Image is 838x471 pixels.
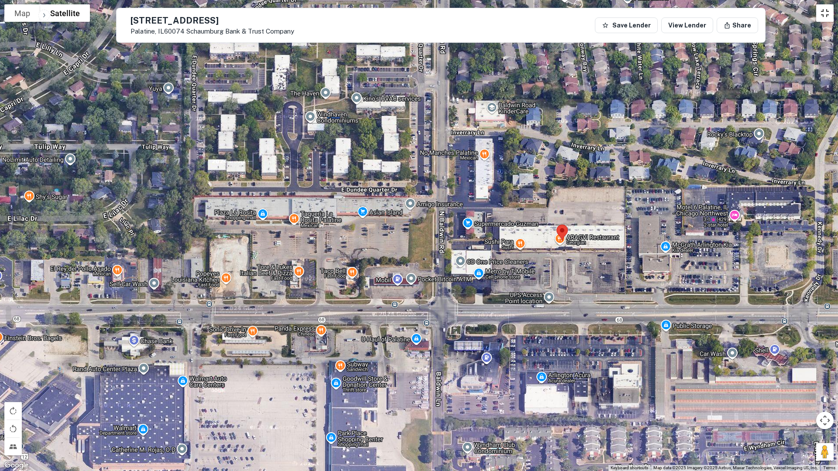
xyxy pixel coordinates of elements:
[186,27,294,35] a: Schaumburg Bank & Trust Company
[661,17,713,33] a: View Lender
[131,16,294,25] h5: [STREET_ADDRESS]
[131,27,294,35] p: Palatine, IL60074
[595,17,658,33] button: Save Lender
[794,401,838,443] iframe: Chat Widget
[717,17,758,33] button: Share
